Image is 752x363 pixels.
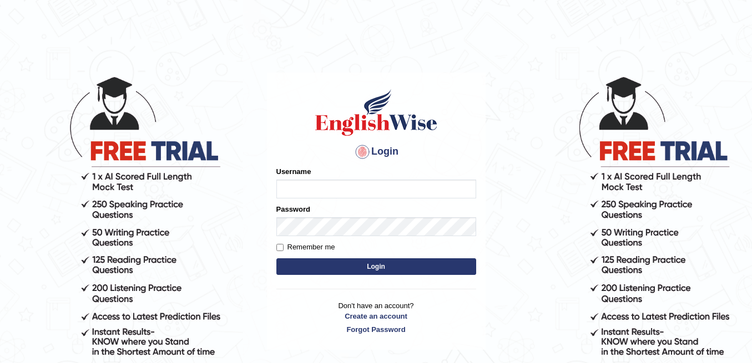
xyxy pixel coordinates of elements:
h4: Login [276,143,476,161]
label: Username [276,166,311,177]
a: Forgot Password [276,324,476,335]
input: Remember me [276,244,284,251]
a: Create an account [276,311,476,321]
p: Don't have an account? [276,300,476,335]
label: Remember me [276,242,335,253]
img: Logo of English Wise sign in for intelligent practice with AI [313,88,440,137]
label: Password [276,204,310,214]
button: Login [276,258,476,275]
